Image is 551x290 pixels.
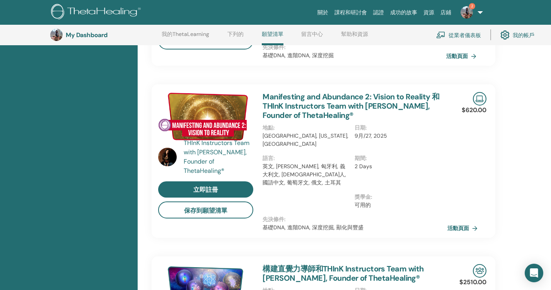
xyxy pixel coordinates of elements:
a: 活動頁面 [447,222,481,234]
font: 獎學金 [355,193,371,200]
a: 留言中心 [301,31,323,43]
button: 保存到願望清單 [158,201,253,218]
font: 我的帳戶 [513,32,534,39]
a: 下列的 [227,31,244,43]
img: logo.png [51,4,143,21]
font: : [273,124,275,131]
font: 關於 [317,9,328,15]
img: default.jpg [461,6,473,19]
font: 英文, [PERSON_NAME], 匈牙利, 義大利文, [DEMOGRAPHIC_DATA]人, 國語中文, 葡萄牙文, 俄文, 土耳其 [263,163,346,186]
font: 立即註冊 [193,186,218,194]
a: 認證 [370,5,387,20]
a: Manifesting and Abundance 2: Vision to Reality 和THInK Instructors Team with [PERSON_NAME], Founde... [263,92,439,120]
img: Live Online Seminar [473,92,486,106]
font: 基礎DNA, 進階DNA, 深度挖掘, 顯化與豐盛 [263,224,363,231]
a: 構建直覺力導師和THInK Instructors Team with [PERSON_NAME], Founder of ThetaHealing® [263,264,423,283]
font: : [284,216,286,223]
a: 幫助和資源 [341,31,368,43]
font: 日期 [355,124,365,131]
img: chalkboard-teacher.svg [436,31,445,38]
font: : [365,155,367,162]
font: 2 Days [355,163,372,170]
font: 2 [471,3,473,9]
font: 成功的故事 [390,9,417,15]
font: 願望清單 [262,31,283,38]
font: 期間 [355,155,365,162]
a: 店鋪 [437,5,454,20]
font: 資源 [423,9,434,15]
font: THInK Instructors Team with [PERSON_NAME], [184,139,249,156]
a: 成功的故事 [387,5,420,20]
font: $2510.00 [459,278,486,286]
img: In-Person Seminar [473,264,486,278]
a: 活動頁面 [446,50,479,62]
font: 先決條件 [263,44,284,51]
font: 課程和研討會 [334,9,367,15]
font: 從業者儀表板 [449,32,481,39]
font: 可用的 [355,201,371,208]
font: 我的ThetaLearning [162,31,209,38]
a: THInK Instructors Team with [PERSON_NAME], Founder of ThetaHealing® [184,138,255,176]
font: 語言 [263,155,273,162]
font: 保存到願望清單 [184,206,227,215]
font: [GEOGRAPHIC_DATA], [US_STATE], [GEOGRAPHIC_DATA] [263,132,348,147]
a: 關於 [314,5,331,20]
font: : [365,124,367,131]
font: 活動頁面 [447,225,469,232]
font: : [273,155,275,162]
font: : [371,193,372,200]
img: cog.svg [500,28,510,41]
font: 店鋪 [440,9,451,15]
a: 立即註冊 [158,181,253,198]
font: 先決條件 [263,216,284,223]
div: Open Intercom Messenger [525,264,543,282]
a: 我的帳戶 [500,26,534,43]
a: 課程和研討會 [331,5,370,20]
font: Founder of ThetaHealing® [184,157,224,175]
a: 我的ThetaLearning [162,31,209,43]
img: Manifesting and Abundance 2: Vision to Reality [158,92,253,141]
font: 9月/27, 2025 [355,132,387,139]
a: 從業者儀表板 [436,26,481,43]
a: 願望清單 [262,31,283,45]
font: 活動頁面 [446,53,468,60]
font: 留言中心 [301,31,323,38]
font: 下列的 [227,31,244,38]
img: default.jpg [50,29,63,41]
font: My Dashboard [66,31,107,39]
font: $620.00 [462,106,486,114]
font: 地點 [263,124,273,131]
a: 資源 [420,5,437,20]
font: 認證 [373,9,384,15]
font: : [284,44,286,51]
font: 幫助和資源 [341,31,368,38]
font: 基礎DNA, 進階DNA, 深度挖掘 [263,52,334,59]
img: default.jpg [158,148,177,166]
